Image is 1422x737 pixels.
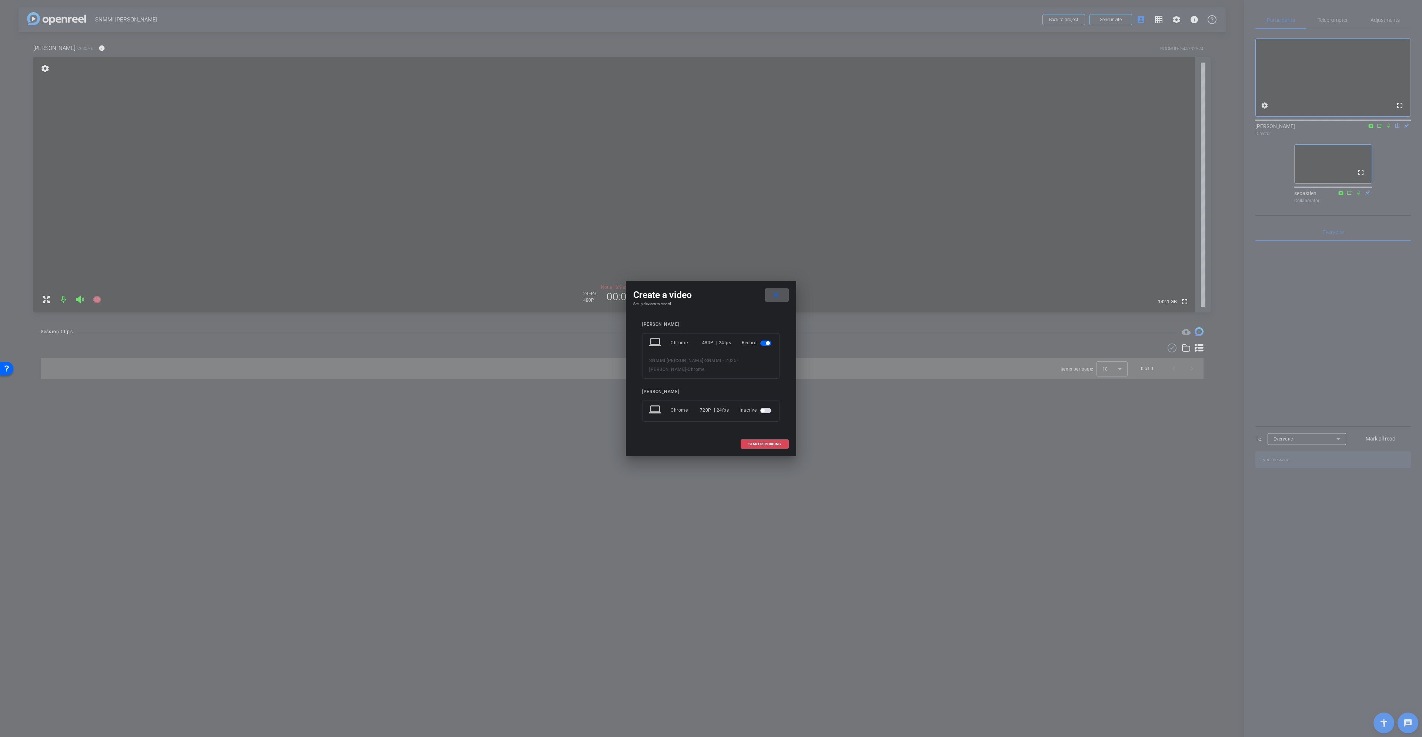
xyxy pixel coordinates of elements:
[704,358,705,363] span: -
[633,302,789,306] h4: Setup devices to record
[671,336,702,349] div: Chrome
[686,367,688,372] span: -
[649,403,662,417] mat-icon: laptop
[737,358,738,363] span: -
[649,336,662,349] mat-icon: laptop
[649,367,686,372] span: [PERSON_NAME]
[702,336,731,349] div: 480P | 24fps
[671,403,700,417] div: Chrome
[771,291,780,300] mat-icon: close
[705,358,737,363] span: SNMMI - 2025
[748,442,781,446] span: START RECORDING
[649,358,704,363] span: SNMMI [PERSON_NAME]
[740,403,773,417] div: Inactive
[642,389,780,395] div: [PERSON_NAME]
[633,288,789,302] div: Create a video
[688,367,704,372] span: Chrome
[741,439,789,449] button: START RECORDING
[700,403,729,417] div: 720P | 24fps
[742,336,773,349] div: Record
[642,322,780,327] div: [PERSON_NAME]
